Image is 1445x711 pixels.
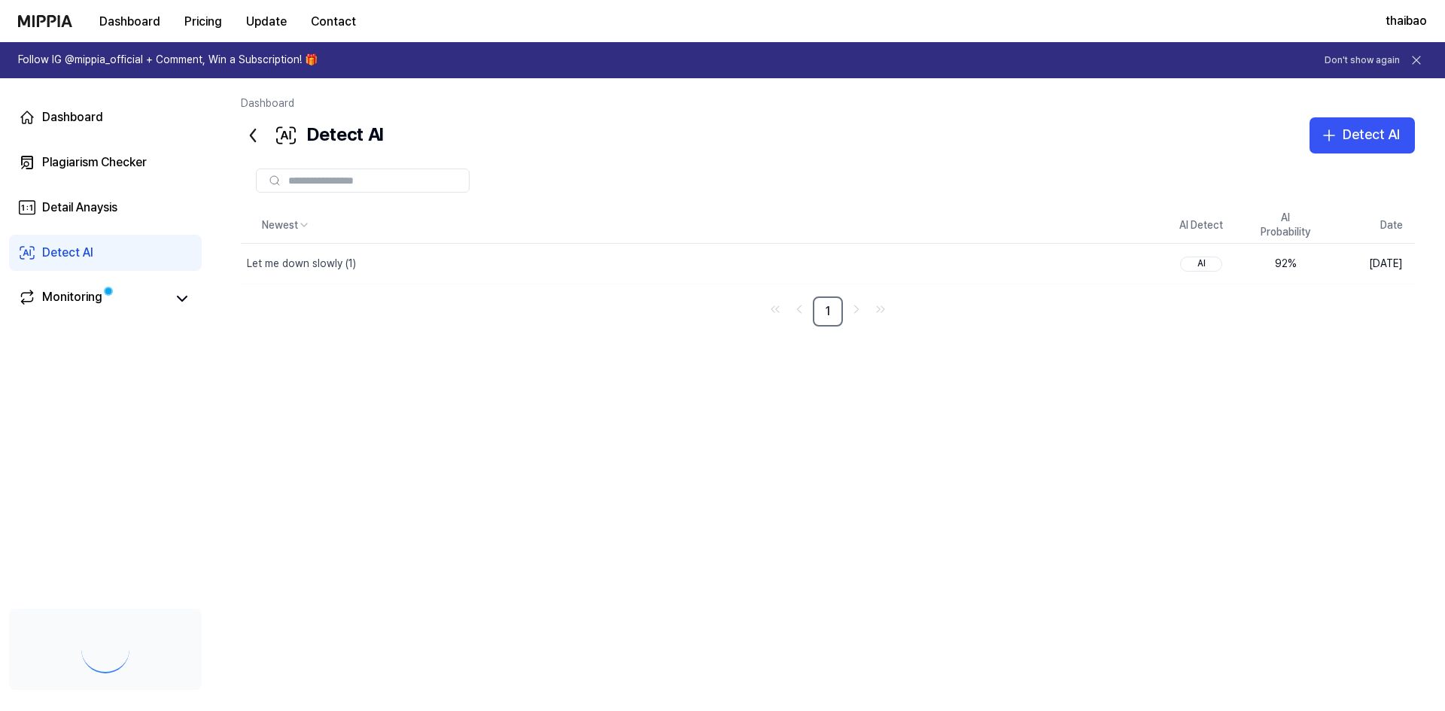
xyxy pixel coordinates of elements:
[846,299,867,320] a: Go to next page
[9,235,202,271] a: Detect AI
[241,117,383,153] div: Detect AI
[18,15,72,27] img: logo
[42,199,117,217] div: Detail Anaysis
[9,190,202,226] a: Detail Anaysis
[1325,54,1400,67] button: Don't show again
[42,153,147,172] div: Plagiarism Checker
[870,299,891,320] a: Go to last page
[42,288,102,309] div: Monitoring
[42,244,93,262] div: Detect AI
[1180,257,1222,272] div: AI
[18,53,318,68] h1: Follow IG @mippia_official + Comment, Win a Subscription! 🎁
[42,108,103,126] div: Dashboard
[18,288,166,309] a: Monitoring
[241,296,1415,327] nav: pagination
[765,299,786,320] a: Go to first page
[234,7,299,37] button: Update
[1310,117,1415,153] button: Detect AI
[1243,208,1328,244] th: AI Probability
[9,99,202,135] a: Dashboard
[87,7,172,37] button: Dashboard
[1328,208,1415,244] th: Date
[1328,244,1415,284] td: [DATE]
[1343,124,1400,146] div: Detect AI
[813,296,843,327] a: 1
[172,7,234,37] button: Pricing
[1255,257,1316,272] div: 92 %
[789,299,810,320] a: Go to previous page
[234,1,299,42] a: Update
[1386,12,1427,30] button: thaibao
[1159,208,1243,244] th: AI Detect
[241,97,294,109] a: Dashboard
[9,144,202,181] a: Plagiarism Checker
[299,7,368,37] button: Contact
[247,257,356,272] div: Let me down slowly (1)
